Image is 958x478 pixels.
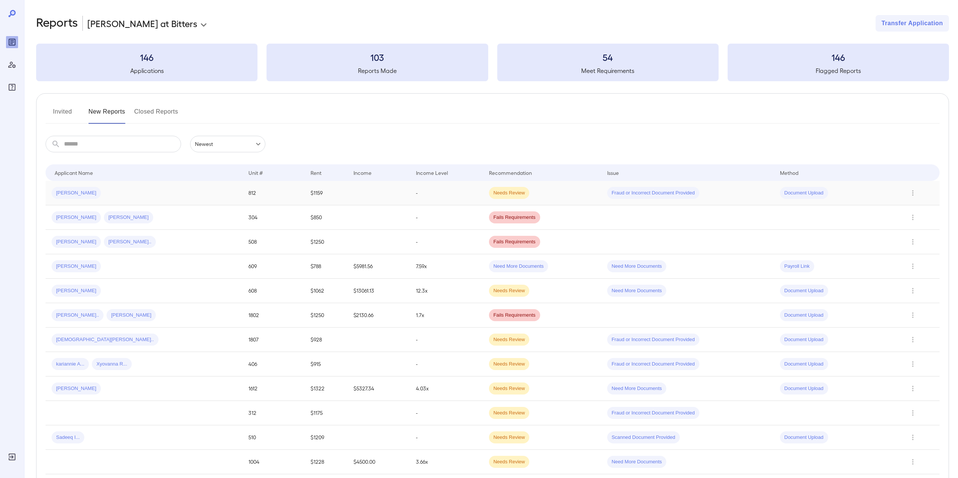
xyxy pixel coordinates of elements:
span: Payroll Link [780,263,814,270]
span: Need More Documents [607,385,667,392]
span: Needs Review [489,190,530,197]
h3: 103 [267,51,488,63]
span: Needs Review [489,361,530,368]
span: [PERSON_NAME].. [52,312,104,319]
span: [PERSON_NAME] [52,238,101,246]
td: $1322 [305,376,347,401]
span: [PERSON_NAME] [52,385,101,392]
td: 609 [242,254,305,279]
div: Log Out [6,451,18,463]
div: Newest [190,136,265,152]
span: Needs Review [489,410,530,417]
div: Applicant Name [55,168,93,177]
td: $1228 [305,450,347,474]
span: [PERSON_NAME] [52,287,101,294]
td: 4.03x [410,376,483,401]
span: Document Upload [780,336,828,343]
span: [PERSON_NAME] [52,190,101,197]
button: Row Actions [907,285,919,297]
td: 7.59x [410,254,483,279]
span: Need More Documents [607,458,667,466]
td: 1612 [242,376,305,401]
td: 510 [242,425,305,450]
td: $1175 [305,401,347,425]
td: $1250 [305,303,347,328]
span: Fraud or Incorrect Document Provided [607,361,699,368]
td: $1062 [305,279,347,303]
td: 812 [242,181,305,205]
span: Document Upload [780,361,828,368]
button: New Reports [88,106,125,124]
td: $1209 [305,425,347,450]
div: Rent [311,168,323,177]
button: Row Actions [907,382,919,395]
span: Document Upload [780,434,828,441]
div: Manage Users [6,59,18,71]
td: 12.3x [410,279,483,303]
button: Row Actions [907,260,919,272]
p: [PERSON_NAME] at Bitters [87,17,197,29]
span: Needs Review [489,434,530,441]
span: Sadeeq I... [52,434,84,441]
td: - [410,425,483,450]
span: Xyovanna R... [92,361,132,368]
span: Fails Requirements [489,214,540,221]
span: Fraud or Incorrect Document Provided [607,336,699,343]
span: kariannie A... [52,361,89,368]
td: - [410,352,483,376]
button: Transfer Application [876,15,949,32]
span: Fails Requirements [489,238,540,246]
td: 3.66x [410,450,483,474]
h5: Meet Requirements [497,66,719,75]
span: Needs Review [489,336,530,343]
span: [PERSON_NAME] [104,214,153,221]
button: Row Actions [907,456,919,468]
td: - [410,230,483,254]
h3: 146 [728,51,949,63]
span: Document Upload [780,312,828,319]
h5: Applications [36,66,257,75]
td: - [410,328,483,352]
td: $13061.13 [347,279,410,303]
span: [PERSON_NAME] [107,312,156,319]
td: $5981.56 [347,254,410,279]
div: Recommendation [489,168,532,177]
div: Method [780,168,798,177]
td: $4500.00 [347,450,410,474]
div: Income Level [416,168,448,177]
td: 304 [242,205,305,230]
span: Fraud or Incorrect Document Provided [607,190,699,197]
span: [PERSON_NAME].. [104,238,156,246]
td: 312 [242,401,305,425]
summary: 146Applications103Reports Made54Meet Requirements146Flagged Reports [36,44,949,81]
span: Need More Documents [489,263,548,270]
button: Row Actions [907,236,919,248]
td: $788 [305,254,347,279]
span: Document Upload [780,287,828,294]
span: [DEMOGRAPHIC_DATA][PERSON_NAME].. [52,336,158,343]
div: Unit # [248,168,263,177]
span: Fails Requirements [489,312,540,319]
button: Closed Reports [134,106,178,124]
div: Income [353,168,372,177]
td: - [410,401,483,425]
button: Row Actions [907,211,919,223]
td: $2130.66 [347,303,410,328]
td: 1807 [242,328,305,352]
span: [PERSON_NAME] [52,263,101,270]
h3: 146 [36,51,257,63]
button: Invited [46,106,79,124]
h2: Reports [36,15,78,32]
td: - [410,181,483,205]
span: Need More Documents [607,287,667,294]
span: Needs Review [489,458,530,466]
td: $850 [305,205,347,230]
div: Issue [607,168,619,177]
button: Row Actions [907,334,919,346]
span: Scanned Document Provided [607,434,680,441]
span: [PERSON_NAME] [52,214,101,221]
span: Document Upload [780,385,828,392]
span: Need More Documents [607,263,667,270]
button: Row Actions [907,407,919,419]
td: 1802 [242,303,305,328]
